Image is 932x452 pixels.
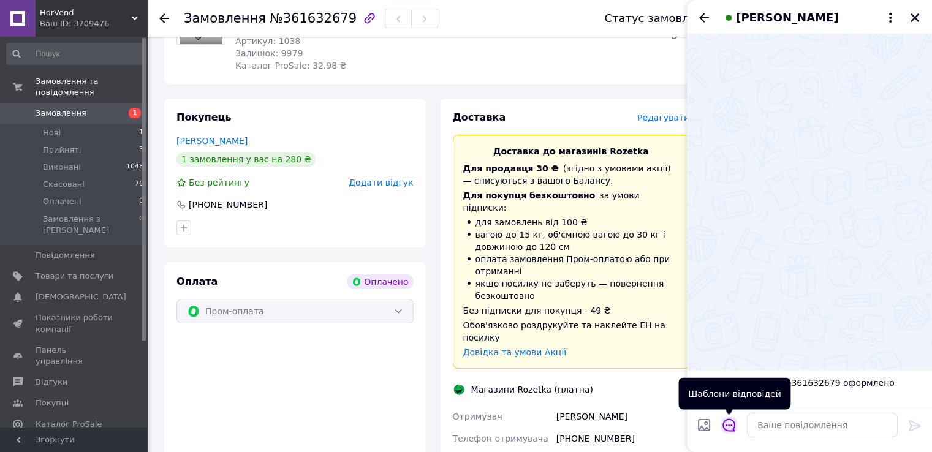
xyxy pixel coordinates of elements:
[43,179,85,190] span: Скасовані
[36,397,69,409] span: Покупці
[36,250,95,261] span: Повідомлення
[453,434,548,443] span: Телефон отримувача
[270,11,357,26] span: №361632679
[678,377,790,409] div: Шаблони відповідей
[36,312,113,334] span: Показники роботи компанії
[139,214,143,236] span: 0
[135,179,143,190] span: 76
[139,127,143,138] span: 1
[36,345,113,367] span: Панель управління
[721,10,898,26] button: [PERSON_NAME]
[463,189,680,214] div: за умови підписки:
[493,146,649,156] span: Доставка до магазинів Rozetka
[554,405,692,428] div: [PERSON_NAME]
[725,377,925,389] span: Замовлення №361632679 оформлено
[43,162,81,173] span: Виконані
[139,196,143,207] span: 0
[176,111,232,123] span: Покупець
[453,412,502,421] span: Отримувач
[463,216,680,228] li: для замовлень від 100 ₴
[36,377,67,388] span: Відгуки
[40,7,132,18] span: HorVend
[463,190,596,200] span: Для покупця безкоштовно
[235,48,303,58] span: Залишок: 9979
[604,12,717,24] div: Статус замовлення
[36,76,147,98] span: Замовлення та повідомлення
[126,162,143,173] span: 1048
[463,277,680,302] li: якщо посилку не заберуть — повернення безкоштовно
[184,11,266,26] span: Замовлення
[6,43,145,65] input: Пошук
[736,10,838,26] span: [PERSON_NAME]
[189,178,249,187] span: Без рейтингу
[43,196,81,207] span: Оплачені
[129,108,141,118] span: 1
[697,10,711,25] button: Назад
[36,292,126,303] span: [DEMOGRAPHIC_DATA]
[468,383,596,396] div: Магазини Rozetka (платна)
[176,152,316,167] div: 1 замовлення у вас на 280 ₴
[43,214,139,236] span: Замовлення з [PERSON_NAME]
[43,145,81,156] span: Прийняті
[139,145,143,156] span: 3
[463,164,559,173] span: Для продавця 30 ₴
[43,127,61,138] span: Нові
[188,198,268,211] div: [PHONE_NUMBER]
[40,18,147,29] div: Ваш ID: 3709476
[463,162,680,187] div: (згідно з умовами акції) — списуються з вашого Балансу.
[349,178,413,187] span: Додати відгук
[36,419,102,430] span: Каталог ProSale
[235,61,346,70] span: Каталог ProSale: 32.98 ₴
[463,347,567,357] a: Довідка та умови Акції
[235,36,300,46] span: Артикул: 1038
[347,274,413,289] div: Оплачено
[463,228,680,253] li: вагою до 15 кг, об'ємною вагою до 30 кг і довжиною до 120 см
[453,111,506,123] span: Доставка
[463,304,680,317] div: Без підписки для покупця - 49 ₴
[721,417,737,433] button: Відкрити шаблони відповідей
[463,319,680,344] div: Обов'язково роздрукуйте та наклейте ЕН на посилку
[637,113,689,122] span: Редагувати
[554,428,692,450] div: [PHONE_NUMBER]
[907,10,922,25] button: Закрити
[36,108,86,119] span: Замовлення
[159,12,169,24] div: Повернутися назад
[176,136,248,146] a: [PERSON_NAME]
[36,271,113,282] span: Товари та послуги
[176,276,218,287] span: Оплата
[463,253,680,277] li: оплата замовлення Пром-оплатою або при отриманні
